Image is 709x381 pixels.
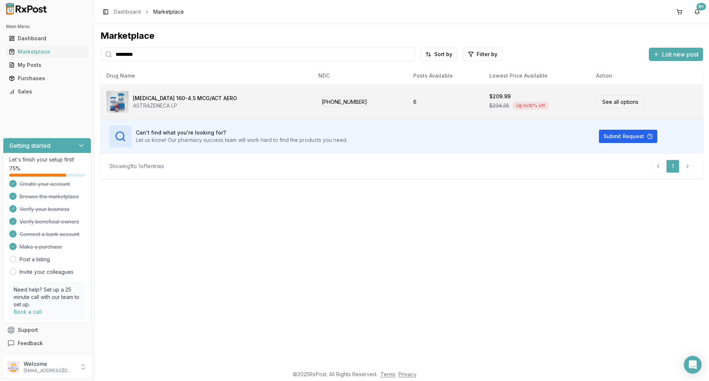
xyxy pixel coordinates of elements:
div: [MEDICAL_DATA] 160-4.5 MCG/ACT AERO [133,95,237,102]
p: Need help? Set up a 25 minute call with our team to set up. [14,286,81,308]
a: My Posts [6,58,88,72]
th: Drug Name [100,67,312,85]
p: Let us know! Our pharmacy success team will work hard to find the products you need. [136,136,347,144]
span: Sort by [434,51,452,58]
button: List new post [649,48,703,61]
button: My Posts [3,59,91,71]
div: $209.99 [489,93,511,100]
nav: breadcrumb [114,8,184,16]
a: List new post [649,51,703,59]
div: Sales [9,88,85,95]
a: Dashboard [6,32,88,45]
button: Marketplace [3,46,91,58]
p: [EMAIL_ADDRESS][DOMAIN_NAME] [24,368,75,374]
a: Purchases [6,72,88,85]
button: Submit Request [599,130,657,143]
div: Dashboard [9,35,85,42]
span: Filter by [477,51,497,58]
button: 9+ [691,6,703,18]
div: My Posts [9,61,85,69]
span: List new post [662,50,699,59]
span: Browse the marketplace [20,193,79,200]
button: Sort by [421,48,457,61]
span: Connect a bank account [20,231,79,238]
div: Marketplace [9,48,85,55]
p: Let's finish your setup first! [9,156,85,163]
span: $234.28 [489,102,509,109]
a: Sales [6,85,88,98]
span: Make a purchase [20,243,62,251]
nav: pagination [651,160,694,173]
th: Posts Available [407,67,484,85]
div: Marketplace [100,30,703,42]
div: Purchases [9,75,85,82]
a: Privacy [398,371,417,377]
button: Purchases [3,72,91,84]
span: Verify beneficial owners [20,218,79,225]
a: See all options [596,95,645,108]
h3: Can't find what you're looking for? [136,129,347,136]
span: Verify your business [20,205,69,213]
img: Symbicort 160-4.5 MCG/ACT AERO [106,91,129,113]
p: Welcome [24,360,75,368]
a: Marketplace [6,45,88,58]
div: 9+ [696,3,706,10]
span: 75 % [9,165,20,172]
span: Feedback [18,340,43,347]
th: NDC [312,67,407,85]
a: Terms [380,371,395,377]
div: Open Intercom Messenger [684,356,702,374]
div: Up to 10 % off [512,102,549,110]
a: 1 [666,160,679,173]
button: Feedback [3,337,91,350]
button: Dashboard [3,33,91,44]
a: Invite your colleagues [20,268,73,276]
a: Dashboard [114,8,141,16]
img: User avatar [7,361,19,373]
span: Marketplace [153,8,184,16]
img: RxPost Logo [3,3,50,15]
div: ASTRAZENECA LP [133,102,237,109]
h3: Getting started [9,141,51,150]
a: Book a call [14,309,42,315]
button: Filter by [463,48,502,61]
h2: Main Menu [6,24,88,30]
button: Support [3,323,91,337]
a: Post a listing [20,256,50,263]
button: Sales [3,86,91,98]
div: Showing 1 to 1 of 1 entries [109,163,164,170]
td: 6 [407,85,484,119]
span: Create your account [20,180,70,188]
th: Lowest Price Available [483,67,590,85]
th: Action [590,67,703,85]
span: [PHONE_NUMBER] [318,97,370,107]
